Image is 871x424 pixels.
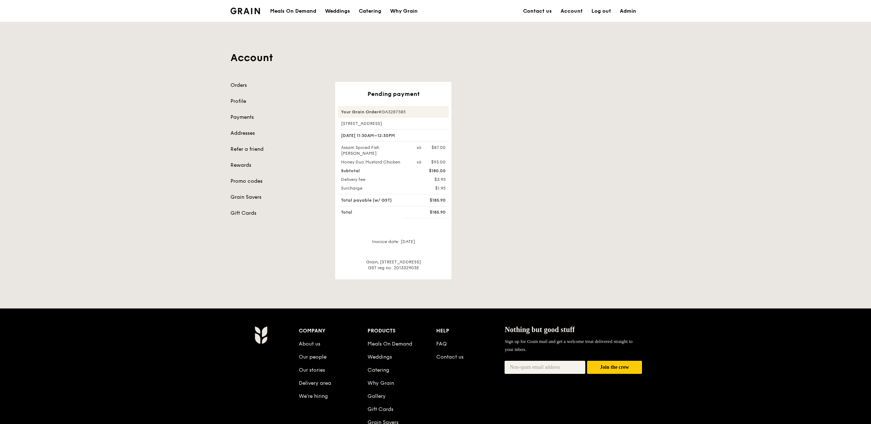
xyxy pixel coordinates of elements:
[230,210,326,217] a: Gift Cards
[299,393,328,399] a: We’re hiring
[368,341,412,347] a: Meals On Demand
[230,51,641,64] h1: Account
[325,0,350,22] div: Weddings
[341,198,392,203] span: Total payable (w/ GST)
[299,367,325,373] a: Our stories
[230,194,326,201] a: Grain Savers
[230,130,326,137] a: Addresses
[337,145,412,156] div: Assam Spiced Fish [PERSON_NAME]
[431,159,446,165] div: $93.00
[412,177,450,182] div: $3.95
[299,326,368,336] div: Company
[587,0,615,22] a: Log out
[338,106,449,118] div: #GA3287585
[519,0,556,22] a: Contact us
[341,109,378,114] strong: Your Grain Order
[412,185,450,191] div: $1.95
[417,145,421,150] div: x6
[230,82,326,89] a: Orders
[615,0,641,22] a: Admin
[390,0,418,22] div: Why Grain
[338,239,449,250] div: Invoice date: [DATE]
[505,326,575,334] span: Nothing but good stuff
[254,326,267,344] img: Grain
[338,90,449,97] div: Pending payment
[368,354,392,360] a: Weddings
[417,159,421,165] div: x6
[230,178,326,185] a: Promo codes
[337,177,412,182] div: Delivery fee
[230,146,326,153] a: Refer a friend
[436,354,463,360] a: Contact us
[337,159,412,165] div: Honey Duo Mustard Chicken
[412,197,450,203] div: $185.90
[299,354,326,360] a: Our people
[299,380,331,386] a: Delivery area
[337,185,412,191] div: Surcharge
[230,162,326,169] a: Rewards
[505,361,585,374] input: Non-spam email address
[270,0,316,22] div: Meals On Demand
[368,380,394,386] a: Why Grain
[556,0,587,22] a: Account
[338,259,449,271] div: Grain, [STREET_ADDRESS] GST reg no: 201332903E
[230,114,326,121] a: Payments
[368,326,436,336] div: Products
[299,341,320,347] a: About us
[337,209,412,215] div: Total
[412,209,450,215] div: $185.90
[368,393,386,399] a: Gallery
[587,361,642,374] button: Join the crew
[338,129,449,142] div: [DATE] 11:30AM–12:30PM
[432,145,446,150] div: $87.00
[354,0,386,22] a: Catering
[359,0,381,22] div: Catering
[505,339,633,352] span: Sign up for Grain mail and get a welcome treat delivered straight to your inbox.
[412,168,450,174] div: $180.00
[230,8,260,14] img: Grain
[338,121,449,126] div: [STREET_ADDRESS]
[386,0,422,22] a: Why Grain
[436,341,447,347] a: FAQ
[368,367,389,373] a: Catering
[436,326,505,336] div: Help
[337,168,412,174] div: Subtotal
[321,0,354,22] a: Weddings
[368,406,393,412] a: Gift Cards
[230,98,326,105] a: Profile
